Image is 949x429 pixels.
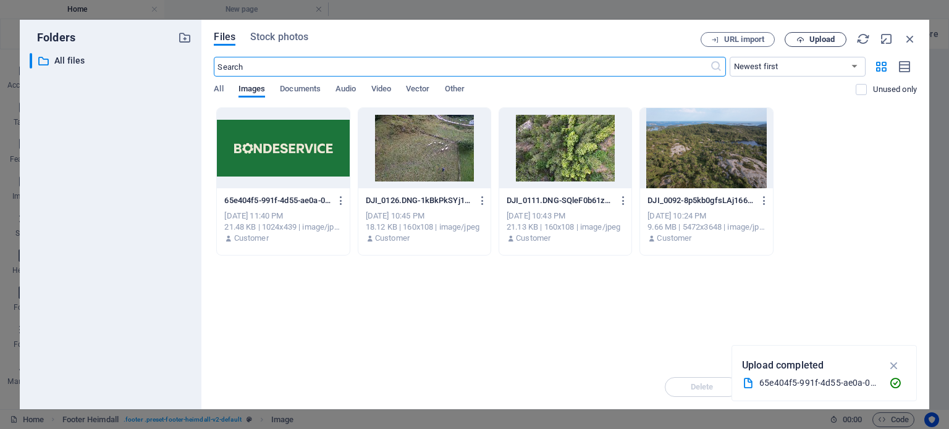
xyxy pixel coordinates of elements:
i: Close [903,32,917,46]
span: Upload [809,36,835,43]
p: Customer [375,233,410,244]
p: 65e404f5-991f-4d55-ae0a-01d201efedff-nO75ebN_AmhebQW7EL2D2A.jpg [224,195,331,206]
p: Displays only files that are not in use on the website. Files added during this session can still... [873,84,917,95]
p: DJI_0111.DNG-SQleF0b61z1eG1bbeL2QYA.jpg [507,195,613,206]
i: Create new folder [178,31,192,44]
span: URL import [724,36,764,43]
i: Minimize [880,32,893,46]
div: 21.48 KB | 1024x439 | image/jpeg [224,222,342,233]
div: 65e404f5-991f-4d55-ae0a-01d201efedff.jpg [759,376,879,390]
p: Customer [516,233,550,244]
span: Images [238,81,266,99]
span: Video [371,81,391,99]
span: All [214,81,223,99]
i: Reload [856,32,870,46]
input: Search [214,57,709,77]
div: [DATE] 10:45 PM [366,210,483,222]
p: Upload completed [742,357,824,373]
button: URL import [701,32,775,47]
div: [DATE] 11:40 PM [224,210,342,222]
p: All files [54,54,169,68]
div: ​ [30,53,32,69]
span: Audio [335,81,356,99]
div: 18.12 KB | 160x108 | image/jpeg [366,222,483,233]
span: Documents [280,81,321,99]
p: Customer [657,233,691,244]
div: [DATE] 10:24 PM [647,210,765,222]
button: Upload [785,32,846,47]
div: 9.66 MB | 5472x3648 | image/jpeg [647,222,765,233]
div: [DATE] 10:43 PM [507,210,624,222]
span: Files [214,30,235,44]
p: Customer [234,233,269,244]
span: Vector [406,81,430,99]
span: Other [445,81,465,99]
p: Folders [30,30,75,46]
div: 21.13 KB | 160x108 | image/jpeg [507,222,624,233]
p: DJI_0092-8p5kb0gfsLAj166WbgH4WA.JPG [647,195,754,206]
p: DJI_0126.DNG-1kBkPkSYj1afAiHDliPHlw.jpg [366,195,472,206]
span: Stock photos [250,30,308,44]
